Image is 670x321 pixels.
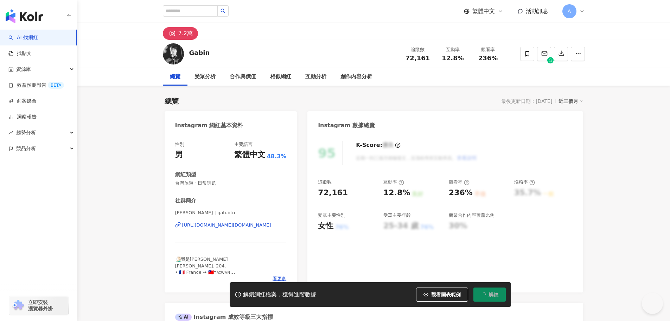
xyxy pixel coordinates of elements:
div: 最後更新日期：[DATE] [501,98,552,104]
div: 7.2萬 [178,29,193,38]
span: 🧏🏻‍♂️我是[PERSON_NAME] [PERSON_NAME]. 204. • 🇫🇷 France ➟ 🇹🇼ᴛᴀɪᴡᴀɴ • 📩 [EMAIL_ADDRESS][DOMAIN_NAME] [175,257,266,281]
a: searchAI 找網紅 [8,34,38,41]
div: 236% [449,187,473,198]
span: 12.8% [442,55,464,62]
div: 合作與價值 [230,73,256,81]
div: 女性 [318,221,333,232]
button: 觀看圖表範例 [416,288,468,302]
div: 追蹤數 [404,46,431,53]
div: 總覽 [165,96,179,106]
img: logo [6,9,43,23]
a: [URL][DOMAIN_NAME][DOMAIN_NAME] [175,222,287,228]
span: 48.3% [267,153,287,160]
div: 12.8% [383,187,410,198]
div: 追蹤數 [318,179,332,185]
div: 受眾分析 [194,73,216,81]
div: 觀看率 [475,46,502,53]
a: chrome extension立即安裝 瀏覽器外掛 [9,296,68,315]
div: 72,161 [318,187,348,198]
span: 236% [478,55,498,62]
a: 效益預測報告BETA [8,82,64,89]
span: rise [8,130,13,135]
div: [URL][DOMAIN_NAME][DOMAIN_NAME] [182,222,271,228]
span: 資源庫 [16,61,31,77]
span: 看更多 [273,276,286,282]
div: 繁體中文 [234,149,265,160]
div: 近三個月 [559,97,583,106]
span: [PERSON_NAME] | gab.btn [175,210,287,216]
span: search [221,8,225,13]
span: 競品分析 [16,141,36,156]
span: 觀看圖表範例 [431,292,461,297]
div: 總覽 [170,73,180,81]
div: AI [175,314,192,321]
div: 互動分析 [305,73,326,81]
div: 互動率 [383,179,404,185]
div: Instagram 網紅基本資料 [175,122,243,129]
div: K-Score : [356,141,401,149]
span: 台灣旅遊 · 日常話題 [175,180,287,186]
div: Instagram 成效等級三大指標 [175,313,273,321]
span: A [568,7,571,15]
a: 洞察報告 [8,113,37,121]
div: 互動率 [440,46,466,53]
span: 趨勢分析 [16,125,36,141]
a: 找貼文 [8,50,32,57]
div: 解鎖網紅檔案，獲得進階數據 [243,291,316,298]
a: 商案媒合 [8,98,37,105]
div: 受眾主要性別 [318,212,345,218]
div: 網紅類型 [175,171,196,178]
div: Instagram 數據總覽 [318,122,375,129]
div: 主要語言 [234,141,253,148]
img: chrome extension [11,300,25,311]
div: 相似網紅 [270,73,291,81]
div: Gabin [189,48,210,57]
div: 男 [175,149,183,160]
div: 漲粉率 [514,179,535,185]
span: 72,161 [406,54,430,62]
img: KOL Avatar [163,43,184,64]
span: 解鎖 [489,292,498,297]
div: 創作內容分析 [340,73,372,81]
div: 性別 [175,141,184,148]
button: 解鎖 [473,288,506,302]
div: 觀看率 [449,179,470,185]
div: 受眾主要年齡 [383,212,411,218]
button: 7.2萬 [163,27,198,40]
div: 商業合作內容覆蓋比例 [449,212,494,218]
span: 立即安裝 瀏覽器外掛 [28,299,53,312]
div: 社群簡介 [175,197,196,204]
span: 活動訊息 [526,8,548,14]
span: loading [480,291,486,298]
span: 繁體中文 [472,7,495,15]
